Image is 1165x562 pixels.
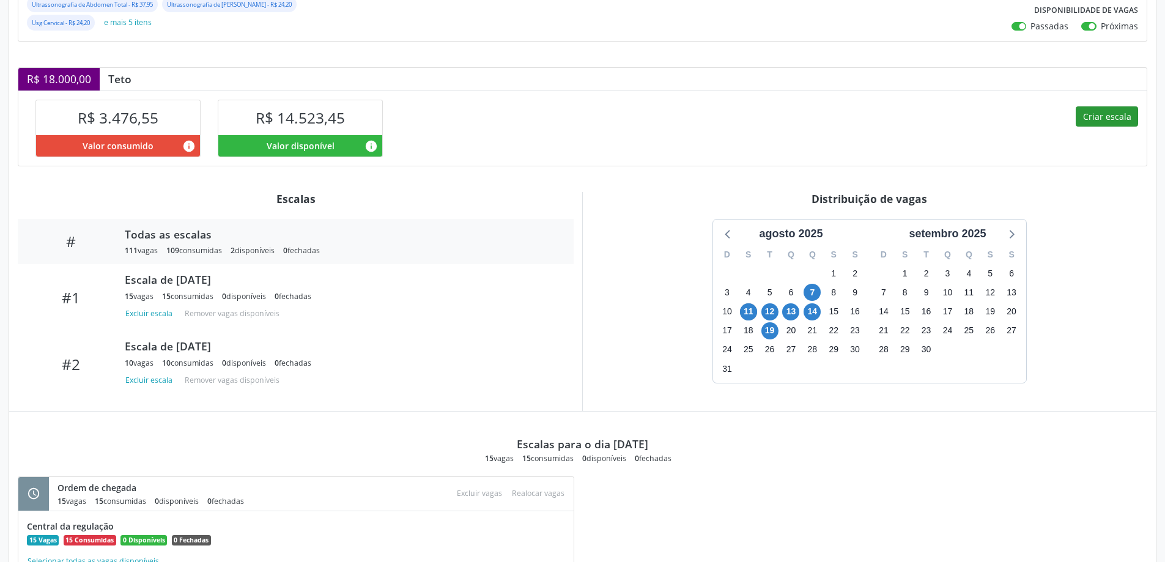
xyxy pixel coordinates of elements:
div: S [894,245,915,264]
div: #1 [26,289,116,306]
span: 15 [522,453,531,464]
span: sábado, 20 de setembro de 2025 [1003,303,1020,320]
span: sexta-feira, 5 de setembro de 2025 [982,265,999,282]
span: sexta-feira, 29 de agosto de 2025 [825,341,842,358]
span: sábado, 6 de setembro de 2025 [1003,265,1020,282]
span: quinta-feira, 28 de agosto de 2025 [804,341,821,358]
div: Q [958,245,980,264]
span: 15 [125,291,133,301]
span: segunda-feira, 22 de setembro de 2025 [897,322,914,339]
div: Central da regulação [27,520,565,533]
span: 0 [222,291,226,301]
div: disponíveis [231,245,275,256]
div: Escala de [DATE] [125,273,557,286]
div: consumidas [162,358,213,368]
span: terça-feira, 26 de agosto de 2025 [761,341,779,358]
div: fechadas [275,358,311,368]
div: D [873,245,895,264]
span: 0 [635,453,639,464]
span: 0 [275,358,279,368]
button: Excluir escala [125,306,177,322]
label: Próximas [1101,20,1138,32]
span: R$ 3.476,55 [78,108,158,128]
div: Escalas para o dia [DATE] [517,437,648,451]
label: Passadas [1030,20,1068,32]
span: quarta-feira, 24 de setembro de 2025 [939,322,956,339]
div: disponíveis [222,358,266,368]
div: Escala de [DATE] [125,339,557,353]
div: fechadas [207,496,244,506]
span: terça-feira, 23 de setembro de 2025 [918,322,935,339]
div: Escalas [18,192,574,205]
span: sexta-feira, 15 de agosto de 2025 [825,303,842,320]
span: quinta-feira, 18 de setembro de 2025 [960,303,977,320]
span: segunda-feira, 11 de agosto de 2025 [740,303,757,320]
span: R$ 14.523,45 [256,108,345,128]
span: 15 [162,291,171,301]
span: sábado, 23 de agosto de 2025 [846,322,864,339]
div: vagas [57,496,86,506]
span: quarta-feira, 20 de agosto de 2025 [782,322,799,339]
span: quarta-feira, 13 de agosto de 2025 [782,303,799,320]
span: sábado, 27 de setembro de 2025 [1003,322,1020,339]
span: segunda-feira, 18 de agosto de 2025 [740,322,757,339]
span: Valor disponível [267,139,335,152]
i: schedule [27,487,40,500]
div: Todas as escalas [125,227,557,241]
div: vagas [125,291,153,301]
span: 109 [166,245,179,256]
div: vagas [125,245,158,256]
span: 0 Fechadas [172,535,211,546]
div: Q [780,245,802,264]
div: S [980,245,1001,264]
span: sábado, 2 de agosto de 2025 [846,265,864,282]
span: quarta-feira, 27 de agosto de 2025 [782,341,799,358]
small: Ultrassonografia de [PERSON_NAME] - R$ 24,20 [167,1,292,9]
div: #2 [26,355,116,373]
button: Criar escala [1076,106,1138,127]
span: terça-feira, 16 de setembro de 2025 [918,303,935,320]
span: quinta-feira, 21 de agosto de 2025 [804,322,821,339]
span: domingo, 17 de agosto de 2025 [719,322,736,339]
div: fechadas [283,245,320,256]
span: domingo, 3 de agosto de 2025 [719,284,736,301]
span: sexta-feira, 26 de setembro de 2025 [982,322,999,339]
div: T [915,245,937,264]
div: D [717,245,738,264]
span: 0 [222,358,226,368]
span: 15 [95,496,103,506]
i: Valor consumido por agendamentos feitos para este serviço [182,139,196,153]
span: 15 [485,453,494,464]
span: domingo, 7 de setembro de 2025 [875,284,892,301]
span: segunda-feira, 1 de setembro de 2025 [897,265,914,282]
span: quinta-feira, 25 de setembro de 2025 [960,322,977,339]
span: 10 [125,358,133,368]
div: S [738,245,759,264]
span: quarta-feira, 10 de setembro de 2025 [939,284,956,301]
div: Q [937,245,958,264]
span: 15 [57,496,66,506]
span: segunda-feira, 29 de setembro de 2025 [897,341,914,358]
span: 111 [125,245,138,256]
i: Valor disponível para agendamentos feitos para este serviço [364,139,378,153]
div: Teto [100,72,140,86]
span: 10 [162,358,171,368]
span: terça-feira, 12 de agosto de 2025 [761,303,779,320]
span: quarta-feira, 3 de setembro de 2025 [939,265,956,282]
span: quarta-feira, 6 de agosto de 2025 [782,284,799,301]
span: 0 [275,291,279,301]
span: 0 [283,245,287,256]
div: disponíveis [155,496,199,506]
div: consumidas [95,496,146,506]
span: segunda-feira, 8 de setembro de 2025 [897,284,914,301]
div: consumidas [162,291,213,301]
span: 0 [155,496,159,506]
span: sexta-feira, 1 de agosto de 2025 [825,265,842,282]
span: terça-feira, 9 de setembro de 2025 [918,284,935,301]
span: domingo, 28 de setembro de 2025 [875,341,892,358]
span: 0 Disponíveis [120,535,167,546]
span: sábado, 13 de setembro de 2025 [1003,284,1020,301]
span: sábado, 9 de agosto de 2025 [846,284,864,301]
label: Disponibilidade de vagas [1034,1,1138,20]
small: Ultrassonografia de Abdomen Total - R$ 37,95 [32,1,153,9]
